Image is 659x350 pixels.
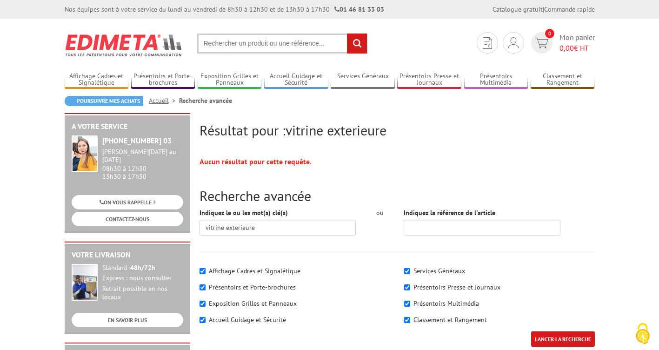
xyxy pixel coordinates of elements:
[508,37,519,48] img: devis rapide
[397,72,461,87] a: Présentoirs Presse et Journaux
[286,121,386,139] span: vitrine exterieure
[531,72,595,87] a: Classement et Rangement
[102,264,183,272] div: Standard :
[102,148,183,180] div: 08h30 à 12h30 13h30 à 17h30
[197,34,367,54] input: Rechercher un produit ou une référence...
[334,5,384,13] strong: 01 46 81 33 03
[626,318,659,350] button: Cookies (fenêtre modale)
[65,72,129,87] a: Affichage Cadres et Signalétique
[404,284,410,290] input: Présentoirs Presse et Journaux
[65,28,183,62] img: Edimeta
[404,268,410,274] input: Services Généraux
[559,43,574,53] span: 0,00
[545,29,554,38] span: 0
[102,285,183,302] div: Retrait possible en nos locaux
[483,37,492,49] img: devis rapide
[413,299,479,308] label: Présentoirs Multimédia
[72,313,183,327] a: EN SAVOIR PLUS
[200,122,595,138] h2: Résultat pour :
[102,148,183,164] div: [PERSON_NAME][DATE] au [DATE]
[493,5,595,14] div: |
[209,316,286,324] label: Accueil Guidage et Sécurité
[331,72,395,87] a: Services Généraux
[631,322,654,345] img: Cookies (fenêtre modale)
[200,188,595,203] h2: Recherche avancée
[72,212,183,226] a: CONTACTEZ-NOUS
[200,317,206,323] input: Accueil Guidage et Sécurité
[404,208,495,217] label: Indiquez la référence de l'article
[544,5,595,13] a: Commande rapide
[264,72,328,87] a: Accueil Guidage et Sécurité
[535,38,548,48] img: devis rapide
[370,208,390,217] div: ou
[130,263,155,272] strong: 48h/72h
[209,267,300,275] label: Affichage Cadres et Signalétique
[413,316,487,324] label: Classement et Rangement
[413,267,465,275] label: Services Généraux
[72,195,183,209] a: ON VOUS RAPPELLE ?
[531,331,595,347] input: LANCER LA RECHERCHE
[102,274,183,283] div: Express : nous consulter
[102,136,172,145] strong: [PHONE_NUMBER] 03
[413,283,500,291] label: Présentoirs Presse et Journaux
[72,264,98,301] img: widget-livraison.jpg
[200,268,206,274] input: Affichage Cadres et Signalétique
[179,96,232,105] li: Recherche avancée
[65,5,384,14] div: Nos équipes sont à votre service du lundi au vendredi de 8h30 à 12h30 et de 13h30 à 17h30
[65,96,143,106] a: Poursuivre mes achats
[559,32,595,54] span: Mon panier
[200,301,206,307] input: Exposition Grilles et Panneaux
[72,122,183,131] h2: A votre service
[131,72,195,87] a: Présentoirs et Porte-brochures
[404,317,410,323] input: Classement et Rangement
[149,96,179,105] a: Accueil
[200,208,288,217] label: Indiquez le ou les mot(s) clé(s)
[347,34,367,54] input: rechercher
[493,5,543,13] a: Catalogue gratuit
[209,299,297,308] label: Exposition Grilles et Panneaux
[209,283,296,291] label: Présentoirs et Porte-brochures
[559,43,595,54] span: € HT
[198,72,262,87] a: Exposition Grilles et Panneaux
[72,135,98,172] img: widget-service.jpg
[464,72,528,87] a: Présentoirs Multimédia
[404,301,410,307] input: Présentoirs Multimédia
[200,284,206,290] input: Présentoirs et Porte-brochures
[529,32,595,54] a: devis rapide 0 Mon panier 0,00€ HT
[200,157,312,166] strong: Aucun résultat pour cette requête.
[72,251,183,259] h2: Votre livraison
